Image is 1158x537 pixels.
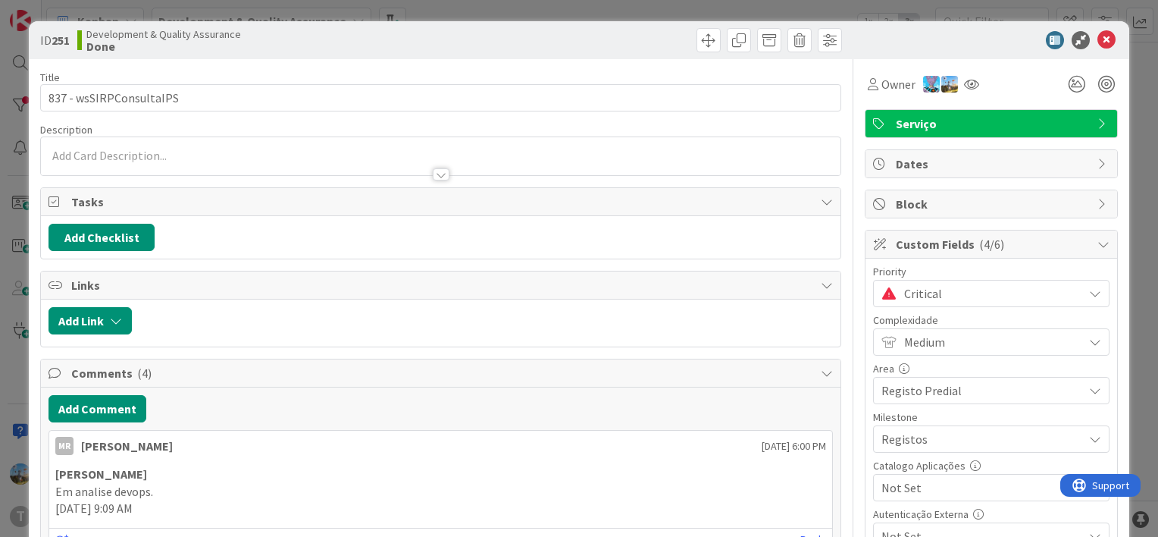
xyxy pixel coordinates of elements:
[32,2,69,20] span: Support
[979,237,1004,252] span: ( 4/6 )
[55,484,153,499] span: Em analise devops.
[904,331,1075,353] span: Medium
[86,40,241,52] b: Done
[881,75,915,93] span: Owner
[873,509,1109,520] div: Autenticação Externa
[71,364,813,382] span: Comments
[40,84,841,111] input: type card name here...
[86,28,241,40] span: Development & Quality Assurance
[137,366,152,381] span: ( 4 )
[55,466,147,482] strong: [PERSON_NAME]
[873,363,1109,374] div: Area
[896,235,1090,253] span: Custom Fields
[49,307,132,334] button: Add Link
[873,412,1109,422] div: Milestone
[873,266,1109,277] div: Priority
[81,437,173,455] div: [PERSON_NAME]
[49,224,155,251] button: Add Checklist
[904,283,1075,304] span: Critical
[896,195,1090,213] span: Block
[49,395,146,422] button: Add Comment
[71,193,813,211] span: Tasks
[873,315,1109,325] div: Complexidade
[881,380,1075,401] span: Registo Predial
[762,438,826,454] span: [DATE] 6:00 PM
[55,437,74,455] div: MR
[896,155,1090,173] span: Dates
[923,76,940,93] img: SF
[40,123,92,137] span: Description
[873,460,1109,471] div: Catalogo Aplicações
[40,71,60,84] label: Title
[52,33,70,48] b: 251
[881,477,1075,498] span: Not Set
[40,31,70,49] span: ID
[55,501,133,516] span: [DATE] 9:09 AM
[896,115,1090,133] span: Serviço
[71,276,813,294] span: Links
[881,429,1075,450] span: Registos
[941,76,958,93] img: DG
